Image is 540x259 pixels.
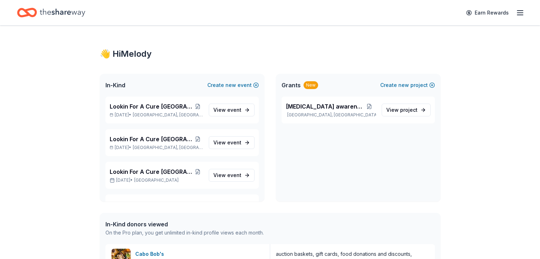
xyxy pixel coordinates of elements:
[105,228,264,237] div: On the Pro plan, you get unlimited in-kind profile views each month.
[380,81,435,89] button: Createnewproject
[382,104,431,116] a: View project
[386,106,418,114] span: View
[304,81,318,89] div: New
[398,81,409,89] span: new
[110,102,192,111] span: Lookin For A Cure [GEOGRAPHIC_DATA]
[282,81,301,89] span: Grants
[110,177,203,183] p: [DATE] •
[227,107,241,113] span: event
[100,48,441,60] div: 👋 Hi Melody
[105,220,264,228] div: In-Kind donors viewed
[286,112,376,118] p: [GEOGRAPHIC_DATA], [GEOGRAPHIC_DATA]
[207,81,259,89] button: Createnewevent
[134,177,179,183] span: [GEOGRAPHIC_DATA]
[209,104,255,116] a: View event
[213,171,241,180] span: View
[110,135,192,143] span: Lookin For A Cure [GEOGRAPHIC_DATA]
[17,4,85,21] a: Home
[135,250,167,258] div: Cabo Bob's
[225,81,236,89] span: new
[133,145,203,150] span: [GEOGRAPHIC_DATA], [GEOGRAPHIC_DATA]
[400,107,418,113] span: project
[110,200,192,209] span: Lookin For A Cure [GEOGRAPHIC_DATA]
[209,169,255,182] a: View event
[209,136,255,149] a: View event
[110,145,203,150] p: [DATE] •
[227,139,241,145] span: event
[213,138,241,147] span: View
[105,81,125,89] span: In-Kind
[133,112,203,118] span: [GEOGRAPHIC_DATA], [GEOGRAPHIC_DATA]
[227,172,241,178] span: event
[462,6,513,19] a: Earn Rewards
[213,106,241,114] span: View
[110,112,203,118] p: [DATE] •
[286,102,362,111] span: [MEDICAL_DATA] awareness
[110,167,192,176] span: Lookin For A Cure [GEOGRAPHIC_DATA]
